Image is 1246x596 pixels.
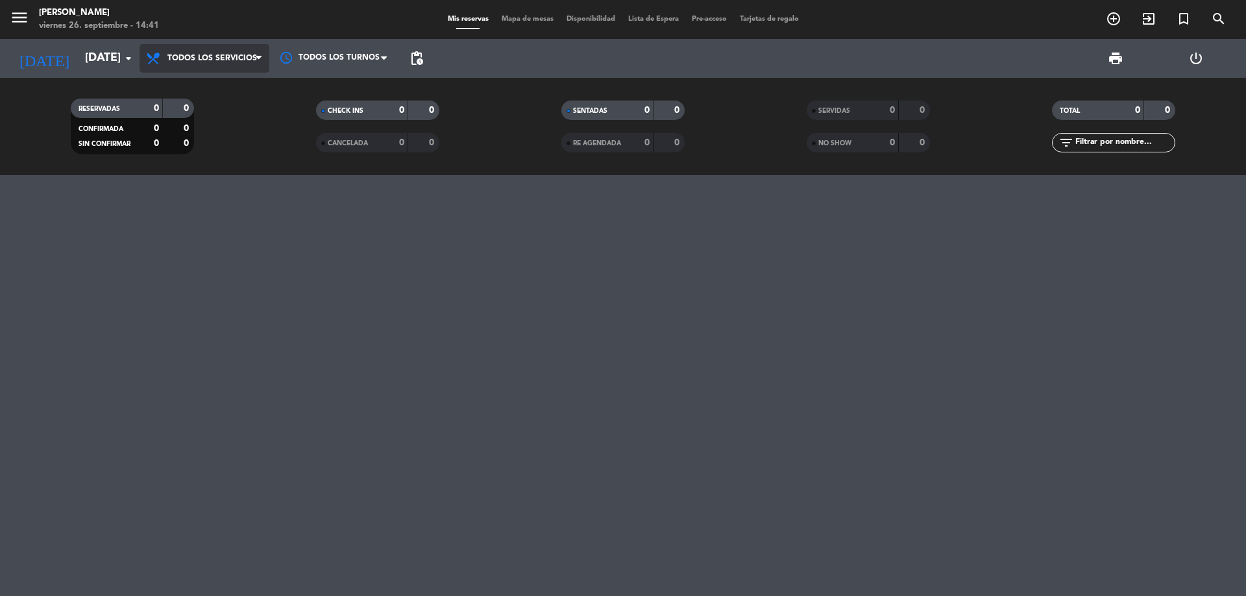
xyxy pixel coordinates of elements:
span: Tarjetas de regalo [733,16,805,23]
strong: 0 [920,106,927,115]
strong: 0 [154,104,159,113]
span: Todos los servicios [167,54,257,63]
span: SIN CONFIRMAR [79,141,130,147]
span: Disponibilidad [560,16,622,23]
strong: 0 [154,139,159,148]
strong: 0 [154,124,159,133]
strong: 0 [890,106,895,115]
strong: 0 [429,106,437,115]
input: Filtrar por nombre... [1074,136,1175,150]
span: Mapa de mesas [495,16,560,23]
strong: 0 [1165,106,1173,115]
span: RE AGENDADA [573,140,621,147]
span: TOTAL [1060,108,1080,114]
span: CHECK INS [328,108,363,114]
strong: 0 [399,106,404,115]
span: CONFIRMADA [79,126,123,132]
i: filter_list [1058,135,1074,150]
div: LOG OUT [1156,39,1236,78]
span: RESERVADAS [79,106,120,112]
span: Pre-acceso [685,16,733,23]
strong: 0 [399,138,404,147]
strong: 0 [1135,106,1140,115]
strong: 0 [674,138,682,147]
strong: 0 [184,139,191,148]
strong: 0 [184,104,191,113]
button: menu [10,8,29,32]
span: SERVIDAS [818,108,850,114]
strong: 0 [429,138,437,147]
div: viernes 26. septiembre - 14:41 [39,19,159,32]
strong: 0 [644,106,650,115]
i: add_circle_outline [1106,11,1121,27]
span: CANCELADA [328,140,368,147]
span: pending_actions [409,51,424,66]
i: arrow_drop_down [121,51,136,66]
i: [DATE] [10,44,79,73]
span: Mis reservas [441,16,495,23]
strong: 0 [890,138,895,147]
i: exit_to_app [1141,11,1156,27]
i: turned_in_not [1176,11,1191,27]
strong: 0 [920,138,927,147]
i: power_settings_new [1188,51,1204,66]
i: menu [10,8,29,27]
span: SENTADAS [573,108,607,114]
span: Lista de Espera [622,16,685,23]
span: NO SHOW [818,140,851,147]
div: [PERSON_NAME] [39,6,159,19]
span: print [1108,51,1123,66]
strong: 0 [674,106,682,115]
i: search [1211,11,1227,27]
strong: 0 [184,124,191,133]
strong: 0 [644,138,650,147]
